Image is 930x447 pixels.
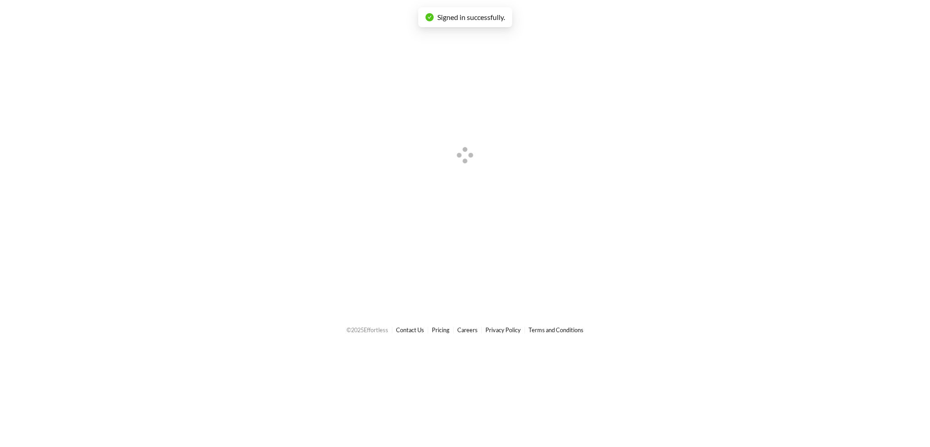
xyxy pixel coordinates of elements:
[425,13,434,21] span: check-circle
[457,326,478,334] a: Careers
[432,326,450,334] a: Pricing
[437,13,505,21] span: Signed in successfully.
[396,326,424,334] a: Contact Us
[485,326,521,334] a: Privacy Policy
[346,326,388,334] span: © 2025 Effortless
[529,326,584,334] a: Terms and Conditions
